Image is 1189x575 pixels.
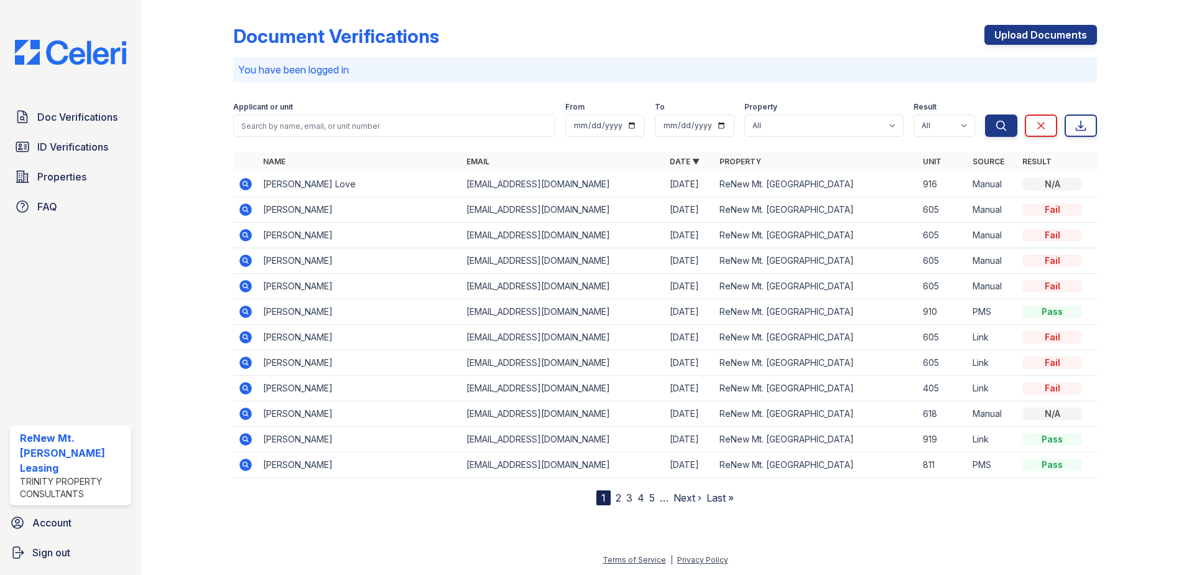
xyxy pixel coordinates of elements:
td: 605 [918,325,968,350]
div: Fail [1022,229,1082,241]
a: Account [5,510,136,535]
div: | [670,555,673,564]
td: [EMAIL_ADDRESS][DOMAIN_NAME] [461,401,665,427]
label: Result [914,102,937,112]
a: Email [466,157,489,166]
span: … [660,490,669,505]
div: Fail [1022,331,1082,344]
a: Date ▼ [670,157,700,166]
td: 811 [918,452,968,478]
td: [DATE] [665,452,715,478]
td: [PERSON_NAME] [258,350,461,376]
span: FAQ [37,199,57,214]
td: ReNew Mt. [GEOGRAPHIC_DATA] [715,248,918,274]
td: [DATE] [665,223,715,248]
td: [PERSON_NAME] [258,427,461,452]
td: ReNew Mt. [GEOGRAPHIC_DATA] [715,401,918,427]
img: CE_Logo_Blue-a8612792a0a2168367f1c8372b55b34899dd931a85d93a1a3d3e32e68fde9ad4.png [5,40,136,65]
a: Next › [673,492,701,504]
td: ReNew Mt. [GEOGRAPHIC_DATA] [715,452,918,478]
div: ReNew Mt. [PERSON_NAME] Leasing [20,431,126,475]
p: You have been logged in [238,62,1092,77]
span: ID Verifications [37,139,108,154]
td: [EMAIL_ADDRESS][DOMAIN_NAME] [461,248,665,274]
div: Pass [1022,459,1082,471]
td: [EMAIL_ADDRESS][DOMAIN_NAME] [461,325,665,350]
div: Fail [1022,357,1082,369]
a: 3 [626,492,632,504]
td: [DATE] [665,401,715,427]
td: [DATE] [665,197,715,223]
td: [EMAIL_ADDRESS][DOMAIN_NAME] [461,172,665,197]
div: Fail [1022,382,1082,395]
td: [PERSON_NAME] [258,197,461,223]
span: Properties [37,169,86,184]
td: [DATE] [665,376,715,401]
div: Fail [1022,255,1082,267]
td: [EMAIL_ADDRESS][DOMAIN_NAME] [461,223,665,248]
div: N/A [1022,178,1082,190]
td: Link [968,427,1017,452]
td: PMS [968,299,1017,325]
td: 916 [918,172,968,197]
td: [PERSON_NAME] [258,401,461,427]
a: Property [719,157,761,166]
td: Manual [968,248,1017,274]
a: Privacy Policy [677,555,728,564]
td: [DATE] [665,350,715,376]
td: Manual [968,172,1017,197]
td: [EMAIL_ADDRESS][DOMAIN_NAME] [461,299,665,325]
td: 910 [918,299,968,325]
td: [DATE] [665,274,715,299]
td: ReNew Mt. [GEOGRAPHIC_DATA] [715,197,918,223]
td: Link [968,325,1017,350]
td: [DATE] [665,325,715,350]
div: Pass [1022,306,1082,318]
td: [EMAIL_ADDRESS][DOMAIN_NAME] [461,350,665,376]
td: 605 [918,248,968,274]
a: Last » [706,492,734,504]
div: Fail [1022,203,1082,216]
td: ReNew Mt. [GEOGRAPHIC_DATA] [715,350,918,376]
td: [PERSON_NAME] [258,248,461,274]
label: Property [744,102,777,112]
td: 605 [918,274,968,299]
a: Upload Documents [984,25,1097,45]
td: 618 [918,401,968,427]
a: Doc Verifications [10,105,131,129]
div: Pass [1022,433,1082,446]
td: 405 [918,376,968,401]
a: 4 [637,492,644,504]
span: Sign out [32,545,70,560]
td: [DATE] [665,248,715,274]
td: [EMAIL_ADDRESS][DOMAIN_NAME] [461,274,665,299]
a: Sign out [5,540,136,565]
td: Manual [968,223,1017,248]
td: ReNew Mt. [GEOGRAPHIC_DATA] [715,325,918,350]
span: Doc Verifications [37,110,118,124]
td: [EMAIL_ADDRESS][DOMAIN_NAME] [461,452,665,478]
td: ReNew Mt. [GEOGRAPHIC_DATA] [715,376,918,401]
div: 1 [596,490,611,505]
td: ReNew Mt. [GEOGRAPHIC_DATA] [715,427,918,452]
td: [PERSON_NAME] Love [258,172,461,197]
td: ReNew Mt. [GEOGRAPHIC_DATA] [715,299,918,325]
td: 919 [918,427,968,452]
label: From [565,102,585,112]
td: 605 [918,350,968,376]
label: To [655,102,665,112]
td: ReNew Mt. [GEOGRAPHIC_DATA] [715,274,918,299]
td: ReNew Mt. [GEOGRAPHIC_DATA] [715,223,918,248]
div: Fail [1022,280,1082,292]
label: Applicant or unit [233,102,293,112]
td: [PERSON_NAME] [258,376,461,401]
a: Result [1022,157,1052,166]
td: Link [968,376,1017,401]
td: [PERSON_NAME] [258,325,461,350]
a: ID Verifications [10,134,131,159]
span: Account [32,515,72,530]
td: 605 [918,223,968,248]
input: Search by name, email, or unit number [233,115,555,137]
td: Manual [968,401,1017,427]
